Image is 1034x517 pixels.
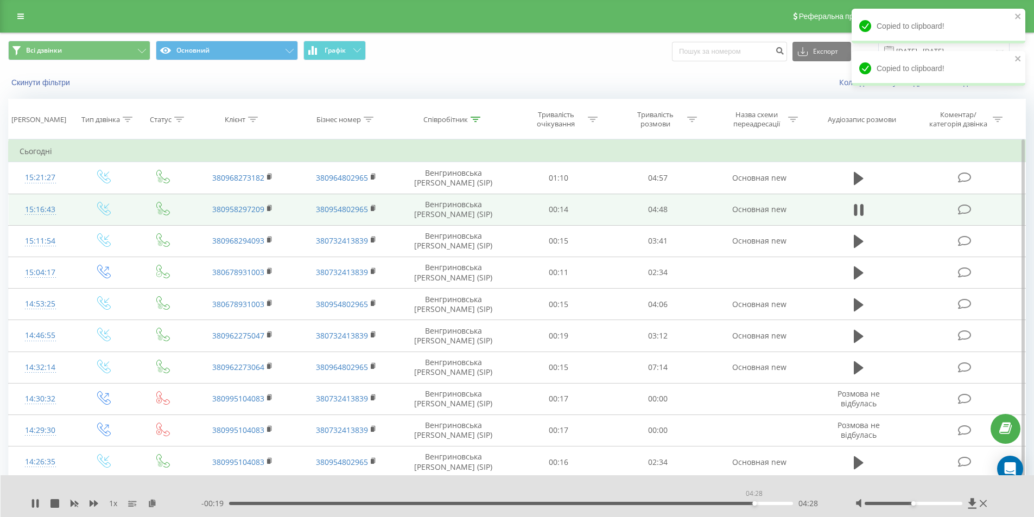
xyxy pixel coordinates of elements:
[398,383,509,414] td: Венгриновська [PERSON_NAME] (SIP)
[509,383,608,414] td: 00:17
[20,167,61,188] div: 15:21:27
[927,110,990,129] div: Коментар/категорія дзвінка
[608,414,708,446] td: 00:00
[20,325,61,346] div: 14:46:55
[839,77,1026,87] a: Коли дані можуть відрізнятися вiд інших систем
[212,425,264,435] a: 380995104083
[707,446,810,478] td: Основная new
[997,456,1023,482] div: Open Intercom Messenger
[20,293,61,315] div: 14:53:25
[752,501,757,506] div: Accessibility label
[316,362,368,372] a: 380964802965
[852,51,1025,86] div: Copied to clipboard!
[212,362,264,372] a: 380962273064
[608,320,708,352] td: 03:12
[727,110,785,129] div: Назва схеми переадресації
[150,115,172,124] div: Статус
[201,498,229,509] span: - 00:19
[316,204,368,214] a: 380954802965
[212,393,264,404] a: 380995104083
[212,204,264,214] a: 380958297209
[1014,54,1022,65] button: close
[8,41,150,60] button: Всі дзвінки
[707,289,810,320] td: Основная new
[316,173,368,183] a: 380964802965
[212,330,264,341] a: 380962275047
[398,225,509,257] td: Венгриновська [PERSON_NAME] (SIP)
[509,414,608,446] td: 00:17
[672,42,787,61] input: Пошук за номером
[156,41,298,60] button: Основний
[608,162,708,194] td: 04:57
[707,225,810,257] td: Основная new
[212,457,264,467] a: 380995104083
[20,388,61,410] div: 14:30:32
[20,262,61,283] div: 15:04:17
[608,446,708,478] td: 02:34
[744,486,765,501] div: 04:28
[838,420,880,440] span: Розмова не відбулась
[325,47,346,54] span: Графік
[398,162,509,194] td: Венгриновська [PERSON_NAME] (SIP)
[26,46,62,55] span: Всі дзвінки
[509,446,608,478] td: 00:16
[838,388,880,409] span: Розмова не відбулась
[509,194,608,225] td: 00:14
[303,41,366,60] button: Графік
[398,446,509,478] td: Венгриновська [PERSON_NAME] (SIP)
[398,194,509,225] td: Венгриновська [PERSON_NAME] (SIP)
[707,162,810,194] td: Основная new
[316,115,361,124] div: Бізнес номер
[509,162,608,194] td: 01:10
[398,320,509,352] td: Венгриновська [PERSON_NAME] (SIP)
[608,225,708,257] td: 03:41
[509,352,608,383] td: 00:15
[911,501,916,506] div: Accessibility label
[398,257,509,288] td: Венгриновська [PERSON_NAME] (SIP)
[316,330,368,341] a: 380732413839
[509,257,608,288] td: 00:11
[9,141,1026,162] td: Сьогодні
[8,78,75,87] button: Скинути фільтри
[608,257,708,288] td: 02:34
[509,225,608,257] td: 00:15
[316,235,368,246] a: 380732413839
[20,420,61,441] div: 14:29:30
[398,289,509,320] td: Венгриновська [PERSON_NAME] (SIP)
[707,352,810,383] td: Основная new
[608,352,708,383] td: 07:14
[608,289,708,320] td: 04:06
[316,393,368,404] a: 380732413839
[316,299,368,309] a: 380954802965
[212,299,264,309] a: 380678931003
[398,414,509,446] td: Венгриновська [PERSON_NAME] (SIP)
[828,115,896,124] div: Аудіозапис розмови
[20,231,61,252] div: 15:11:54
[11,115,66,124] div: [PERSON_NAME]
[1014,12,1022,22] button: close
[212,235,264,246] a: 380968294093
[423,115,468,124] div: Співробітник
[316,457,368,467] a: 380954802965
[20,357,61,378] div: 14:32:14
[799,12,879,21] span: Реферальна програма
[81,115,120,124] div: Тип дзвінка
[212,173,264,183] a: 380968273182
[527,110,585,129] div: Тривалість очікування
[608,383,708,414] td: 00:00
[792,42,851,61] button: Експорт
[20,199,61,220] div: 15:16:43
[20,451,61,473] div: 14:26:35
[316,267,368,277] a: 380732413839
[109,498,117,509] span: 1 x
[509,289,608,320] td: 00:15
[798,498,818,509] span: 04:28
[852,9,1025,43] div: Copied to clipboard!
[608,194,708,225] td: 04:48
[509,320,608,352] td: 00:19
[707,194,810,225] td: Основная new
[212,267,264,277] a: 380678931003
[316,425,368,435] a: 380732413839
[626,110,684,129] div: Тривалість розмови
[225,115,245,124] div: Клієнт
